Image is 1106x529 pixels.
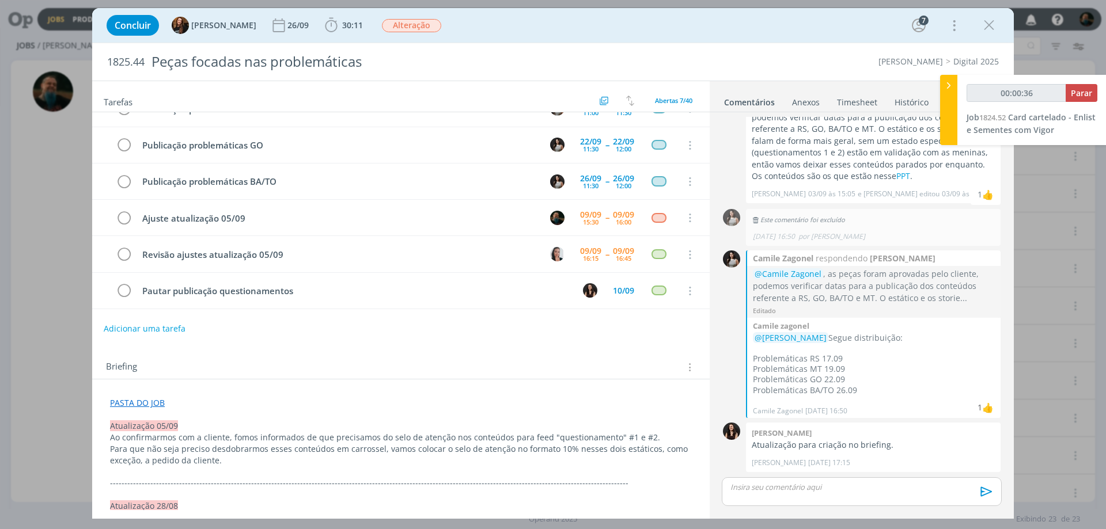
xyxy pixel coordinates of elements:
b: Camile zagonel [753,321,809,331]
div: dialog [92,8,1014,519]
div: 26/09 [287,21,311,29]
img: I [583,283,597,298]
p: -------------------------------------------------------------------------------------------------... [110,477,692,489]
span: @Camile Zagonel [755,268,821,279]
div: @@1091443@@, as peças foram aprovadas pelo cliente, podemos verificar datas para a publicação dos... [753,268,995,304]
span: [PERSON_NAME] [191,21,256,29]
div: 12:00 [616,146,631,152]
div: 26/09 [580,174,601,182]
span: Abertas 7/40 [655,96,692,105]
p: , as peças foram aprovadas pelo cliente, podemos verificar datas para a publicação dos conteúdos ... [753,268,995,304]
span: Tarefas [104,94,132,108]
span: 1825.44 [107,56,145,68]
img: M [550,211,565,225]
div: Pautar publicação questionamentos [137,284,572,298]
button: C [548,173,566,190]
div: 11:00 [583,109,599,116]
span: Este comentário foi excluído [752,215,845,224]
img: C [723,250,740,268]
div: 7 [919,16,929,25]
div: 11:30 [583,146,599,152]
div: 16:45 [616,255,631,261]
b: [PERSON_NAME] [752,428,812,438]
div: 12:00 [616,182,631,189]
img: I [723,423,740,440]
button: C [548,246,566,263]
p: [PERSON_NAME] [752,458,806,468]
a: Comentários [724,92,775,108]
span: Editado [753,306,776,315]
button: Adicionar uma tarefa [103,318,186,339]
span: @[PERSON_NAME] [755,332,827,343]
button: T[PERSON_NAME] [172,17,256,34]
p: Problemáticas BA/TO 26.09 [753,385,995,395]
button: 7 [910,16,928,35]
button: 30:11 [322,16,366,35]
span: [DATE] 16:50 [805,406,847,416]
div: 11:30 [583,182,599,189]
span: -- [605,104,609,112]
div: Publicação problemáticas BA/TO [137,174,539,189]
span: -- [605,214,609,222]
img: C [723,209,740,226]
img: T [172,17,189,34]
div: 16:15 [583,255,599,261]
div: 10/09 [613,287,634,295]
div: Anexos [792,97,820,108]
span: -- [605,250,609,258]
span: -- [605,177,609,185]
img: arrow-down-up.svg [626,96,634,106]
strong: Camile Zagonel [753,252,813,264]
a: Histórico [894,92,929,108]
button: C [548,136,566,154]
span: Briefing [106,360,137,375]
div: 16:00 [616,219,631,225]
button: I [581,282,599,299]
div: Publicação problemáticas GO [137,138,539,153]
div: 1 [978,188,982,200]
span: Atualização 05/09 [110,420,178,431]
img: C [550,138,565,152]
p: Atualização para criação no briefing. [752,439,995,451]
div: 15:30 [583,219,599,225]
div: 1 [978,401,982,413]
div: 09/09 [580,247,601,255]
p: [PERSON_NAME] [752,189,806,199]
a: [PERSON_NAME] [878,56,943,67]
div: 09/09 [613,211,634,219]
div: 22/09 [580,138,601,146]
span: por [PERSON_NAME] [798,231,865,242]
span: [DATE] 17:15 [808,458,850,468]
a: PPT [896,170,910,181]
div: 11:30 [616,109,631,116]
button: Concluir [107,15,159,36]
a: Timesheet [836,92,878,108]
div: Ajuste atualização 05/09 [137,211,539,226]
p: Para que não seja preciso desdobrarmos esses conteúdos em carrossel, vamos colocar o selo de aten... [110,443,692,466]
div: 09/09 [613,247,634,255]
span: 30:11 [342,20,363,31]
span: Card cartelado - Enlist e Sementes com Vigor [967,112,1096,135]
span: Concluir [115,21,151,30]
span: Atualização 28/08 [110,500,178,511]
span: 03/09 às 15:05 [942,189,989,199]
a: Job1824.52Card cartelado - Enlist e Sementes com Vigor [967,112,1096,135]
span: [DATE] 16:50 [753,231,795,242]
p: Problemáticas GO 22.09 [753,374,995,385]
a: PASTA DO JOB [110,397,165,408]
p: Ao confirmarmos com a cliente, fomos informados de que precisamos do selo de atenção nos conteúdo... [110,432,692,443]
p: , as peças foram aprovadas pelo cliente, podemos verificar datas para a publicação dos conteúdos ... [752,100,995,182]
p: Segue distribuição: [753,333,995,343]
span: e [PERSON_NAME] editou [858,189,940,199]
div: Peças focadas nas problemáticas [147,48,623,76]
span: Parar [1071,87,1092,98]
button: Alteração [381,18,442,33]
a: Digital 2025 [953,56,999,67]
p: Problemáticas MT 19.09 [753,364,995,374]
div: Revisão ajustes atualização 05/09 [137,248,539,262]
span: Alteração [382,19,441,32]
span: 03/09 às 15:05 [808,189,855,199]
button: M [548,209,566,226]
span: 1824.52 [979,112,1006,123]
div: 22/09 [613,138,634,146]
